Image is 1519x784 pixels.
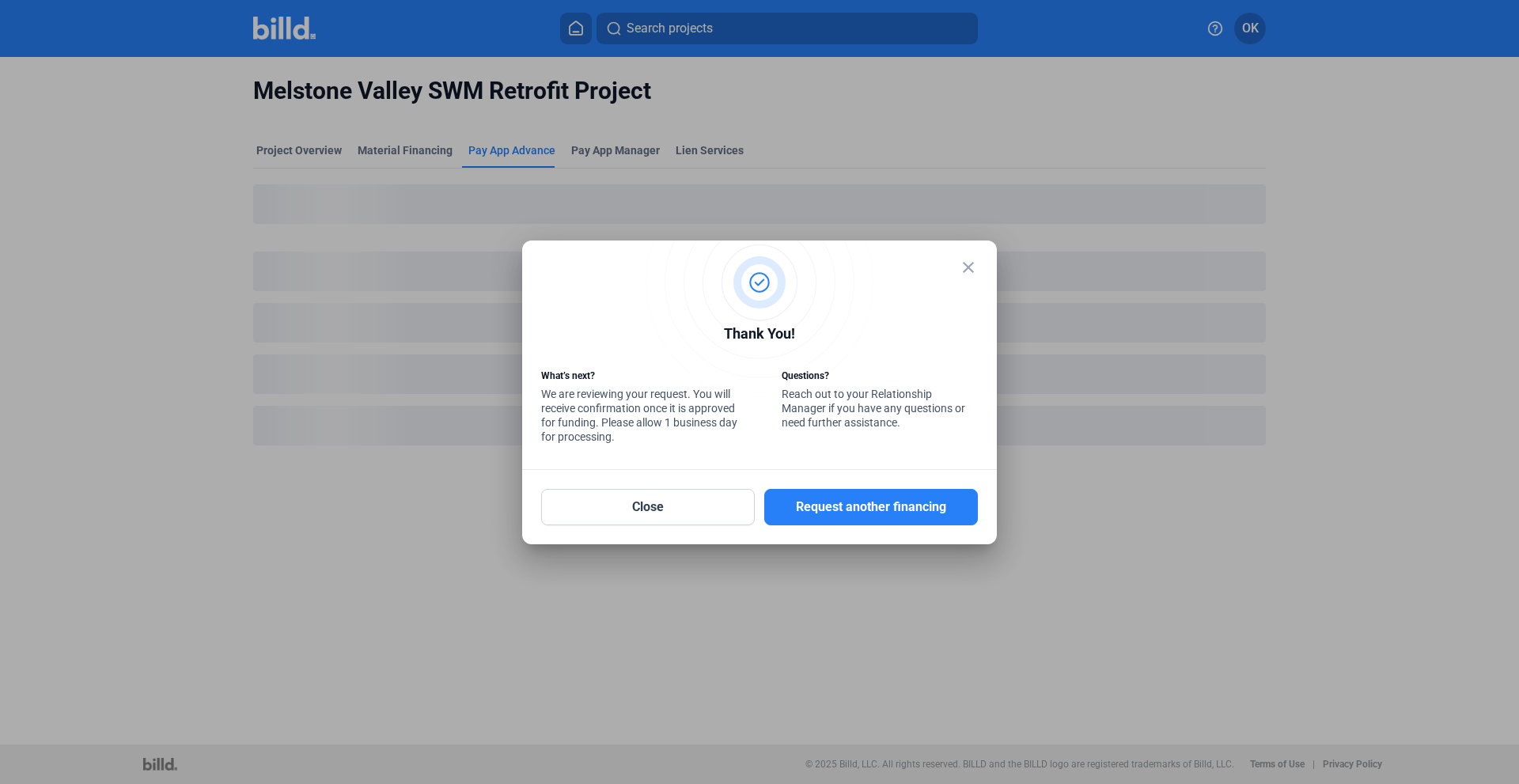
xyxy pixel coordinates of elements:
div: What’s next? [541,369,737,387]
div: We are reviewing your request. You will receive confirmation once it is approved for funding. Ple... [541,369,737,448]
button: Request another financing [764,489,978,525]
div: Thank You! [541,323,978,349]
div: Questions? [782,369,978,387]
button: Close [541,489,755,525]
div: Reach out to your Relationship Manager if you have any questions or need further assistance. [782,369,978,434]
mat-icon: close [959,258,978,277]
